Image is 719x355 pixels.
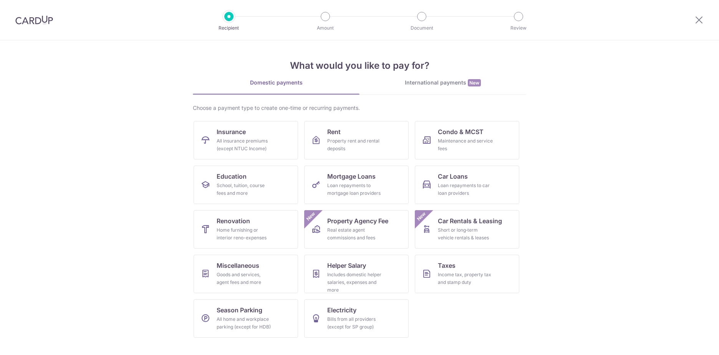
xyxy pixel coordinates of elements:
[327,315,383,331] div: Bills from all providers (except for SP group)
[438,137,493,153] div: Maintenance and service fees
[327,182,383,197] div: Loan repayments to mortgage loan providers
[415,210,519,249] a: Car Rentals & LeasingShort or long‑term vehicle rentals & leasesNew
[194,166,298,204] a: EducationSchool, tuition, course fees and more
[217,172,247,181] span: Education
[217,127,246,136] span: Insurance
[297,24,354,32] p: Amount
[193,59,526,73] h4: What would you like to pay for?
[438,261,456,270] span: Taxes
[327,216,388,226] span: Property Agency Fee
[15,15,53,25] img: CardUp
[194,121,298,159] a: InsuranceAll insurance premiums (except NTUC Income)
[438,127,484,136] span: Condo & MCST
[327,172,376,181] span: Mortgage Loans
[438,172,468,181] span: Car Loans
[327,261,366,270] span: Helper Salary
[327,271,383,294] div: Includes domestic helper salaries, expenses and more
[415,166,519,204] a: Car LoansLoan repayments to car loan providers
[327,305,356,315] span: Electricity
[415,255,519,293] a: TaxesIncome tax, property tax and stamp duty
[327,137,383,153] div: Property rent and rental deposits
[327,127,341,136] span: Rent
[468,79,481,86] span: New
[193,79,359,86] div: Domestic payments
[193,104,526,112] div: Choose a payment type to create one-time or recurring payments.
[217,137,272,153] div: All insurance premiums (except NTUC Income)
[305,210,317,223] span: New
[304,210,409,249] a: Property Agency FeeReal estate agent commissions and feesNew
[217,315,272,331] div: All home and workplace parking (except for HDB)
[438,226,493,242] div: Short or long‑term vehicle rentals & leases
[304,299,409,338] a: ElectricityBills from all providers (except for SP group)
[415,210,428,223] span: New
[327,226,383,242] div: Real estate agent commissions and fees
[217,182,272,197] div: School, tuition, course fees and more
[200,24,257,32] p: Recipient
[304,166,409,204] a: Mortgage LoansLoan repayments to mortgage loan providers
[438,271,493,286] div: Income tax, property tax and stamp duty
[668,332,711,351] iframe: Opens a widget where you can find more information
[217,271,272,286] div: Goods and services, agent fees and more
[359,79,526,87] div: International payments
[217,261,259,270] span: Miscellaneous
[438,182,493,197] div: Loan repayments to car loan providers
[304,255,409,293] a: Helper SalaryIncludes domestic helper salaries, expenses and more
[438,216,502,226] span: Car Rentals & Leasing
[217,305,262,315] span: Season Parking
[490,24,547,32] p: Review
[304,121,409,159] a: RentProperty rent and rental deposits
[194,255,298,293] a: MiscellaneousGoods and services, agent fees and more
[217,226,272,242] div: Home furnishing or interior reno-expenses
[194,299,298,338] a: Season ParkingAll home and workplace parking (except for HDB)
[194,210,298,249] a: RenovationHome furnishing or interior reno-expenses
[217,216,250,226] span: Renovation
[393,24,450,32] p: Document
[415,121,519,159] a: Condo & MCSTMaintenance and service fees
